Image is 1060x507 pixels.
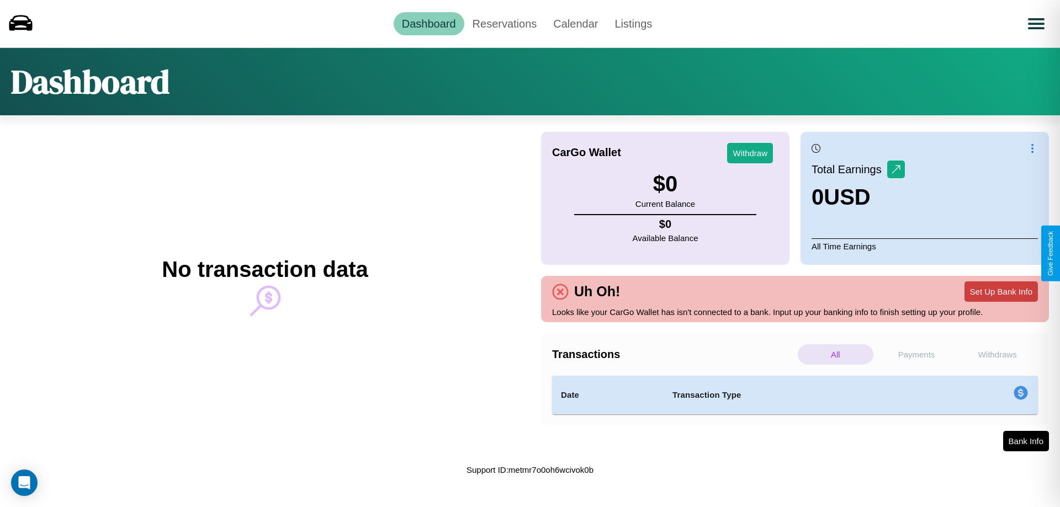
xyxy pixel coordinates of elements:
[1021,8,1052,39] button: Open menu
[1003,431,1049,451] button: Bank Info
[552,348,795,361] h4: Transactions
[552,305,1038,319] p: Looks like your CarGo Wallet has isn't connected to a bank. Input up your banking info to finish ...
[727,143,773,163] button: Withdraw
[635,196,695,211] p: Current Balance
[394,12,464,35] a: Dashboard
[569,284,626,300] h4: Uh Oh!
[464,12,545,35] a: Reservations
[606,12,660,35] a: Listings
[635,172,695,196] h3: $ 0
[812,185,905,210] h3: 0 USD
[672,388,923,402] h4: Transaction Type
[11,469,38,496] div: Open Intercom Messenger
[545,12,606,35] a: Calendar
[552,146,621,159] h4: CarGo Wallet
[812,238,1038,254] p: All Time Earnings
[162,257,368,282] h2: No transaction data
[633,231,698,246] p: Available Balance
[467,462,593,477] p: Support ID: metmr7o0oh6wcivok0b
[964,281,1038,302] button: Set Up Bank Info
[879,344,955,365] p: Payments
[1047,231,1054,276] div: Give Feedback
[552,376,1038,414] table: simple table
[798,344,873,365] p: All
[11,59,169,104] h1: Dashboard
[561,388,655,402] h4: Date
[812,159,887,179] p: Total Earnings
[633,218,698,231] h4: $ 0
[960,344,1035,365] p: Withdraws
